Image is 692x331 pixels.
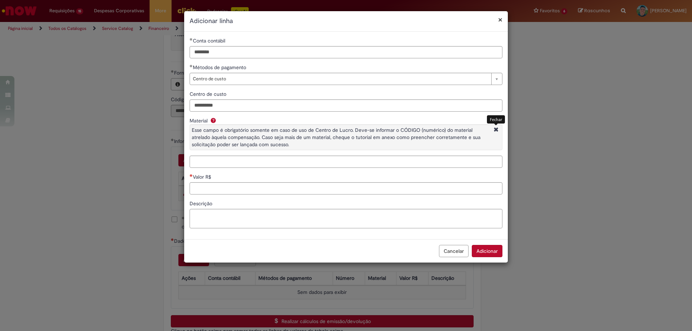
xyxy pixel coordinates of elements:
[472,245,502,257] button: Adicionar
[439,245,469,257] button: Cancelar
[190,46,502,58] input: Conta contábil
[190,64,193,67] span: Obrigatório Preenchido
[190,156,502,168] input: Material
[190,99,502,112] input: Centro de custo
[193,174,213,180] span: Valor R$
[190,91,228,97] span: Centro de custo
[193,73,488,85] span: Centro de custo
[190,38,193,41] span: Obrigatório Preenchido
[498,16,502,23] button: Fechar modal
[190,182,502,194] input: Valor R$
[193,37,227,44] span: Conta contábil
[190,209,502,228] textarea: Descrição
[193,64,248,71] span: Métodos de pagamento
[492,126,500,134] i: Fechar More information Por question_material
[190,200,214,207] span: Descrição
[487,115,505,124] div: Fechar
[209,117,218,123] span: Ajuda para Material
[190,17,502,26] h2: Adicionar linha
[190,117,209,124] span: Material
[192,127,480,148] span: Esse campo é obrigatório somente em caso de uso de Centro de Lucro. Deve-se informar o CÓDIGO (nu...
[190,174,193,177] span: Necessários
